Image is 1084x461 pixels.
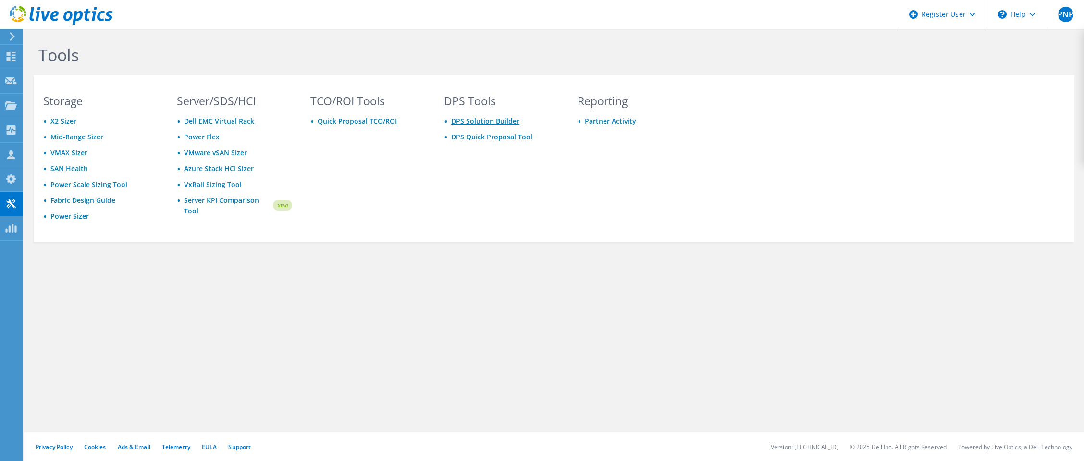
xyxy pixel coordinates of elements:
h3: Reporting [578,96,693,106]
a: SAN Health [50,164,88,173]
a: VMAX Sizer [50,148,87,157]
a: VxRail Sizing Tool [184,180,242,189]
a: Telemetry [162,443,190,451]
li: Version: [TECHNICAL_ID] [771,443,838,451]
a: Cookies [84,443,106,451]
h3: DPS Tools [444,96,559,106]
h3: Storage [43,96,159,106]
a: Partner Activity [585,116,636,125]
h3: Server/SDS/HCI [177,96,292,106]
h1: Tools [38,45,687,65]
a: Server KPI Comparison Tool [184,195,271,216]
span: PNP [1058,7,1073,22]
a: Dell EMC Virtual Rack [184,116,254,125]
a: Fabric Design Guide [50,196,115,205]
li: © 2025 Dell Inc. All Rights Reserved [850,443,947,451]
svg: \n [998,10,1007,19]
a: Power Flex [184,132,220,141]
a: Power Scale Sizing Tool [50,180,127,189]
li: Powered by Live Optics, a Dell Technology [958,443,1072,451]
a: Privacy Policy [36,443,73,451]
a: Ads & Email [118,443,150,451]
a: Azure Stack HCI Sizer [184,164,254,173]
a: Power Sizer [50,212,89,221]
a: Mid-Range Sizer [50,132,103,141]
a: X2 Sizer [50,116,76,125]
h3: TCO/ROI Tools [310,96,426,106]
img: new-badge.svg [271,194,292,217]
a: EULA [202,443,217,451]
a: Quick Proposal TCO/ROI [318,116,397,125]
a: VMware vSAN Sizer [184,148,247,157]
a: DPS Solution Builder [451,116,519,125]
a: Support [228,443,251,451]
a: DPS Quick Proposal Tool [451,132,532,141]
